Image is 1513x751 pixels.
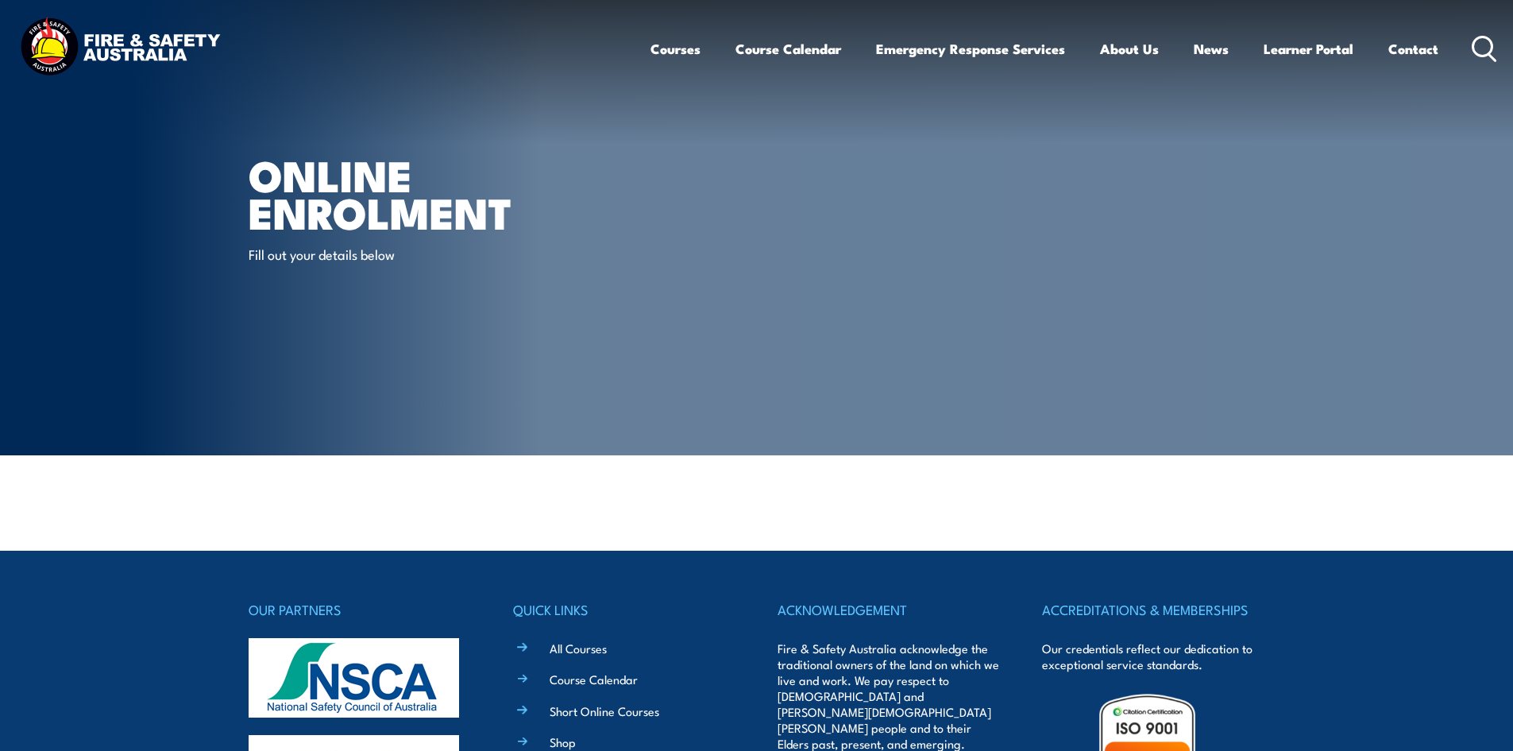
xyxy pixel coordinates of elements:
[550,703,659,719] a: Short Online Courses
[735,28,841,70] a: Course Calendar
[249,156,641,230] h1: Online Enrolment
[1264,28,1353,70] a: Learner Portal
[1388,28,1438,70] a: Contact
[1042,641,1264,672] p: Our credentials reflect our dedication to exceptional service standards.
[650,28,701,70] a: Courses
[1194,28,1229,70] a: News
[876,28,1065,70] a: Emergency Response Services
[249,245,538,263] p: Fill out your details below
[513,598,735,621] h4: QUICK LINKS
[778,598,1000,621] h4: ACKNOWLEDGEMENT
[550,640,607,656] a: All Courses
[249,638,459,718] img: nsca-logo-footer
[1100,28,1159,70] a: About Us
[1042,598,1264,621] h4: ACCREDITATIONS & MEMBERSHIPS
[249,598,471,621] h4: OUR PARTNERS
[550,671,638,687] a: Course Calendar
[550,734,576,750] a: Shop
